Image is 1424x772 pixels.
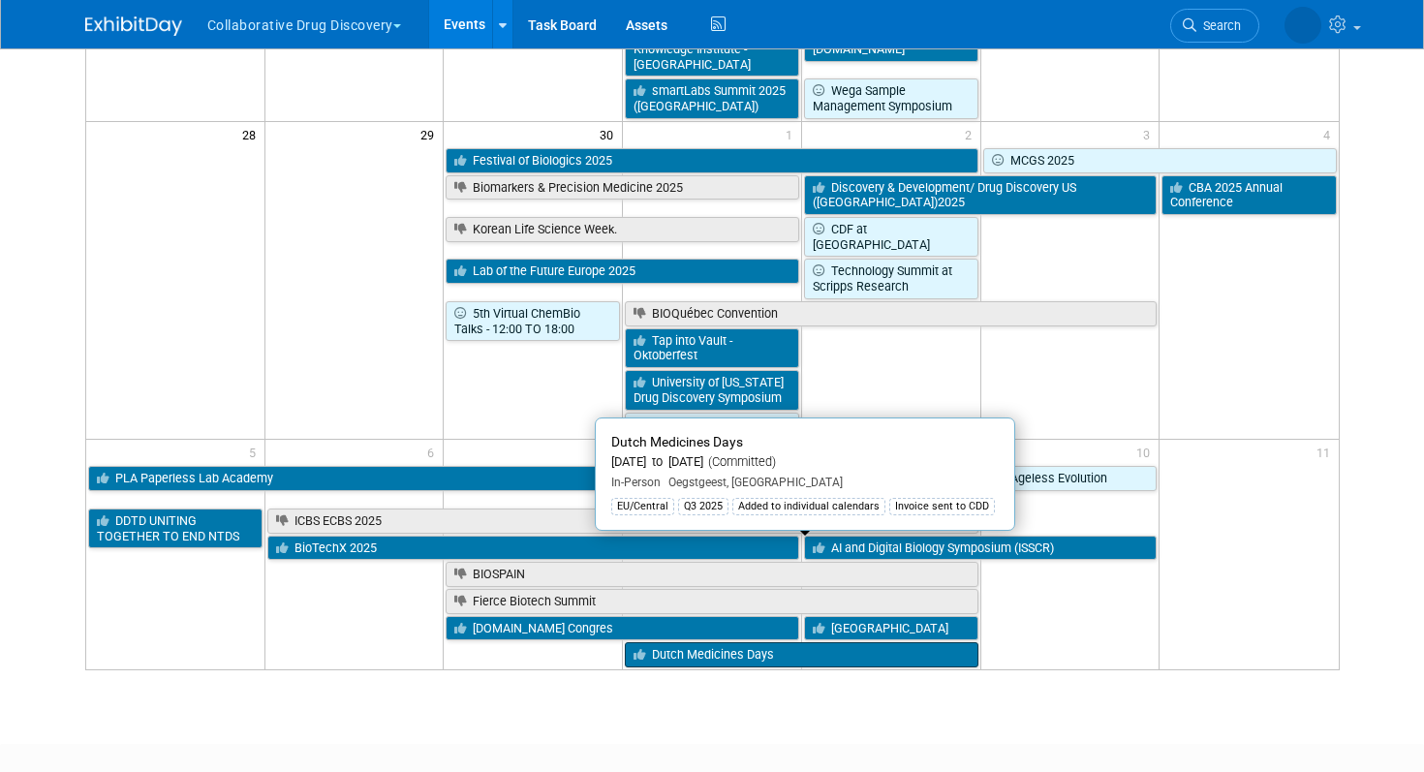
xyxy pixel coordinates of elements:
span: 30 [598,122,622,146]
a: BioTechX 2025 [267,536,799,561]
div: Q3 2025 [678,498,728,515]
img: ExhibitDay [85,16,182,36]
span: 10 [1134,440,1159,464]
span: 1 [784,122,801,146]
a: AI and Digital Biology Symposium (ISSCR) [804,536,1157,561]
a: Wega Sample Management Symposium [804,78,978,118]
span: 4 [1321,122,1339,146]
a: [DOMAIN_NAME] Congres [446,616,798,641]
span: 29 [418,122,443,146]
span: 3 [1141,122,1159,146]
a: Dutch Medicines Days [625,642,977,667]
a: DDTD UNITING TOGETHER TO END NTDS [88,509,263,548]
a: Discovery & Development/ Drug Discovery US ([GEOGRAPHIC_DATA])2025 [804,175,1157,215]
a: University of [US_STATE] Drug Discovery Symposium [625,370,799,410]
a: Tap into Vault - Oktoberfest [625,328,799,368]
a: Biomarkers & Precision Medicine 2025 [446,175,798,201]
a: [GEOGRAPHIC_DATA] [804,616,978,641]
a: MCGS 2025 [983,148,1337,173]
img: Daniel Scanlon [1285,7,1321,44]
span: In-Person [611,476,661,489]
span: Search [1196,18,1241,33]
a: 5th Virtual ChemBio Talks - 12:00 TO 18:00 [446,301,620,341]
a: Festival of Biologics 2025 [446,148,977,173]
a: Search [1170,9,1259,43]
div: EU/Central [611,498,674,515]
a: Fierce Biotech Summit [446,589,977,614]
span: Oegstgeest, [GEOGRAPHIC_DATA] [661,476,843,489]
a: ICBS ECBS 2025 [267,509,978,534]
span: 2 [963,122,980,146]
a: CBA 2025 Annual Conference [1161,175,1336,215]
a: CDF at [GEOGRAPHIC_DATA] [804,217,978,257]
a: Lab of the Future Europe 2025 [446,259,798,284]
span: 28 [240,122,264,146]
div: Added to individual calendars [732,498,885,515]
span: 5 [247,440,264,464]
span: (Committed) [703,454,776,469]
a: Technology Summit at Scripps Research [804,259,978,298]
a: BIOQuébec Convention [625,301,1157,326]
span: 11 [1315,440,1339,464]
div: Invoice sent to CDD [889,498,995,515]
a: BIOSPAIN [446,562,977,587]
a: smartLabs Summit 2025 ([GEOGRAPHIC_DATA]) [625,78,799,118]
span: Dutch Medicines Days [611,434,743,449]
a: Korean Life Science Week. [446,217,798,242]
span: 6 [425,440,443,464]
a: Ageless Evolution [983,466,1158,491]
div: [DATE] to [DATE] [611,454,999,471]
a: PLA Paperless Lab Academy [88,466,621,491]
